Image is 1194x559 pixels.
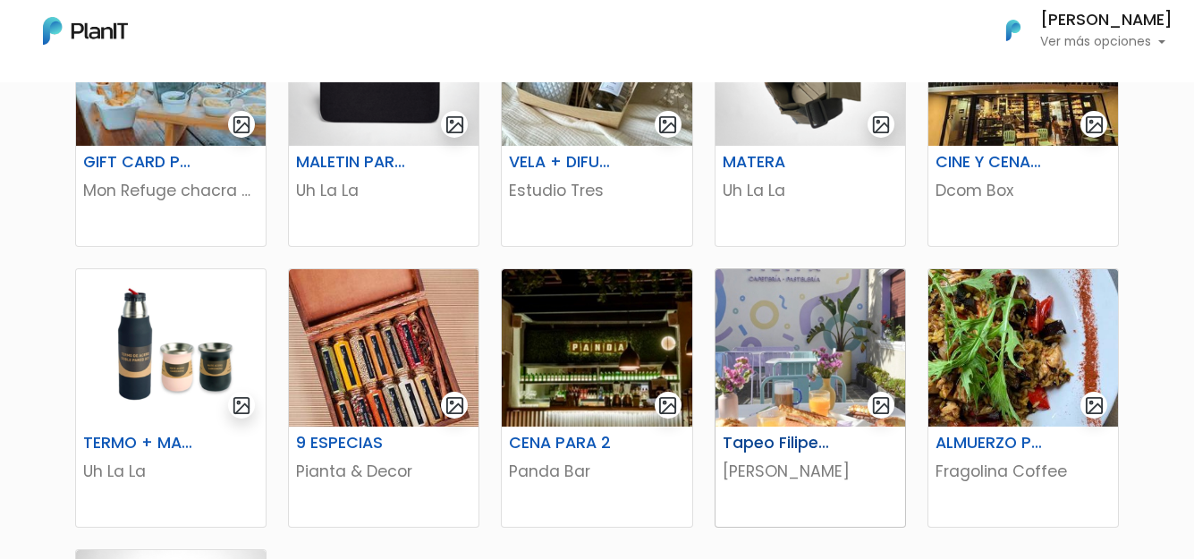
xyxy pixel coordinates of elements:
[871,395,892,416] img: gallery-light
[285,434,417,453] h6: 9 ESPECIAS
[445,114,465,135] img: gallery-light
[928,269,1118,427] img: thumb_WhatsApp_Image_2025-03-27_at_15.14.25.jpeg
[657,114,678,135] img: gallery-light
[75,268,267,528] a: gallery-light TERMO + MATE Uh La La
[289,269,478,427] img: thumb_WhatsApp_Image_2021-08-26_at_14.39.14.jpeg
[994,11,1033,50] img: PlanIt Logo
[723,179,898,202] p: Uh La La
[1084,395,1105,416] img: gallery-light
[296,460,471,483] p: Pianta & Decor
[715,268,906,528] a: gallery-light Tapeo Filipero Para 2 [PERSON_NAME]
[983,7,1173,54] button: PlanIt Logo [PERSON_NAME] Ver más opciones
[296,179,471,202] p: Uh La La
[72,434,204,453] h6: TERMO + MATE
[509,460,684,483] p: Panda Bar
[288,268,479,528] a: gallery-light 9 ESPECIAS Pianta & Decor
[498,434,630,453] h6: CENA PARA 2
[716,269,905,427] img: thumb_thumb_233CDB15-6072-45CA-A93F-2E99177F7395__3_.jpeg
[925,434,1056,453] h6: ALMUERZO PARA 2
[1040,36,1173,48] p: Ver más opciones
[285,153,417,172] h6: MALETIN PARA NOTEBOOK
[936,460,1111,483] p: Fragolina Coffee
[712,434,843,453] h6: Tapeo Filipero Para 2
[723,460,898,483] p: [PERSON_NAME]
[925,153,1056,172] h6: CINE Y CENA PARA 2
[92,17,258,52] div: ¿Necesitás ayuda?
[232,395,252,416] img: gallery-light
[1040,13,1173,29] h6: [PERSON_NAME]
[498,153,630,172] h6: VELA + DIFUSOR + HOME SPRAY
[509,179,684,202] p: Estudio Tres
[43,17,128,45] img: PlanIt Logo
[657,395,678,416] img: gallery-light
[501,268,692,528] a: gallery-light CENA PARA 2 Panda Bar
[927,268,1119,528] a: gallery-light ALMUERZO PARA 2 Fragolina Coffee
[712,153,843,172] h6: MATERA
[76,269,266,427] img: thumb_Dise%C3%B1o_sin_t%C3%ADtulo__9_.png
[232,114,252,135] img: gallery-light
[83,460,258,483] p: Uh La La
[936,179,1111,202] p: Dcom Box
[83,179,258,202] p: Mon Refuge chacra de eventos
[871,114,892,135] img: gallery-light
[72,153,204,172] h6: GIFT CARD PARA 2 PERSONAS
[502,269,691,427] img: thumb_thumb_9209972E-E399-434D-BEEF-F65B94FC7BA6_1_201_a.jpeg
[445,395,465,416] img: gallery-light
[1084,114,1105,135] img: gallery-light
